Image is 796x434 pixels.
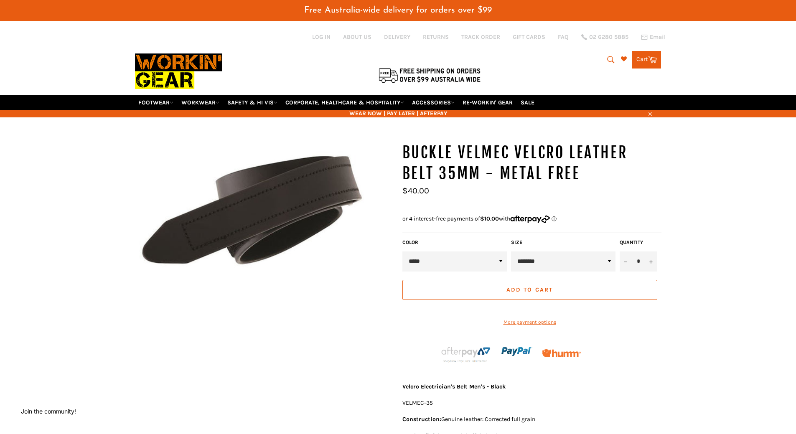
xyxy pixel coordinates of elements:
a: GIFT CARDS [513,33,545,41]
a: RE-WORKIN' GEAR [459,95,516,110]
label: Color [402,239,507,246]
img: Workin Gear leaders in Workwear, Safety Boots, PPE, Uniforms. Australia's No.1 in Workwear [135,48,222,95]
span: WEAR NOW | PAY LATER | AFTERPAY [135,109,661,117]
span: Email [650,34,666,40]
span: 02 6280 5885 [589,34,628,40]
a: DELIVERY [384,33,410,41]
span: Add to Cart [506,286,553,293]
img: Afterpay-Logo-on-dark-bg_large.png [440,345,492,363]
a: CORPORATE, HEALTHCARE & HOSPITALITY [282,95,407,110]
label: Size [511,239,615,246]
a: Email [641,34,666,41]
button: Reduce item quantity by one [620,251,632,272]
strong: Velcro Electrician's Belt Men's - Black [402,383,506,390]
a: FOOTWEAR [135,95,177,110]
a: SALE [517,95,538,110]
button: Increase item quantity by one [645,251,657,272]
a: TRACK ORDER [461,33,500,41]
p: Genuine leather: Corrected full grain [402,415,661,423]
a: 02 6280 5885 [581,34,628,40]
img: Flat $9.95 shipping Australia wide [377,66,482,84]
a: RETURNS [423,33,449,41]
button: Add to Cart [402,280,657,300]
a: More payment options [402,319,657,326]
span: Free Australia-wide delivery for orders over $99 [304,6,492,15]
img: paypal.png [501,336,532,367]
strong: Construction: [402,416,441,423]
button: Join the community! [21,408,76,415]
img: Humm_core_logo_RGB-01_300x60px_small_195d8312-4386-4de7-b182-0ef9b6303a37.png [542,349,581,357]
a: ACCESSORIES [409,95,458,110]
span: $40.00 [402,186,429,195]
a: SAFETY & HI VIS [224,95,281,110]
a: FAQ [558,33,569,41]
a: Cart [632,51,661,69]
a: WORKWEAR [178,95,223,110]
a: ABOUT US [343,33,371,41]
p: VELMEC-35 [402,399,661,407]
label: Quantity [620,239,657,246]
img: BUCKLE Velmec Velcro Leather Belt 35mm - Metal Free - Workin Gear [135,142,394,303]
a: Log in [312,33,331,41]
h1: BUCKLE Velmec Velcro Leather Belt 35mm - Metal Free [402,142,661,184]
